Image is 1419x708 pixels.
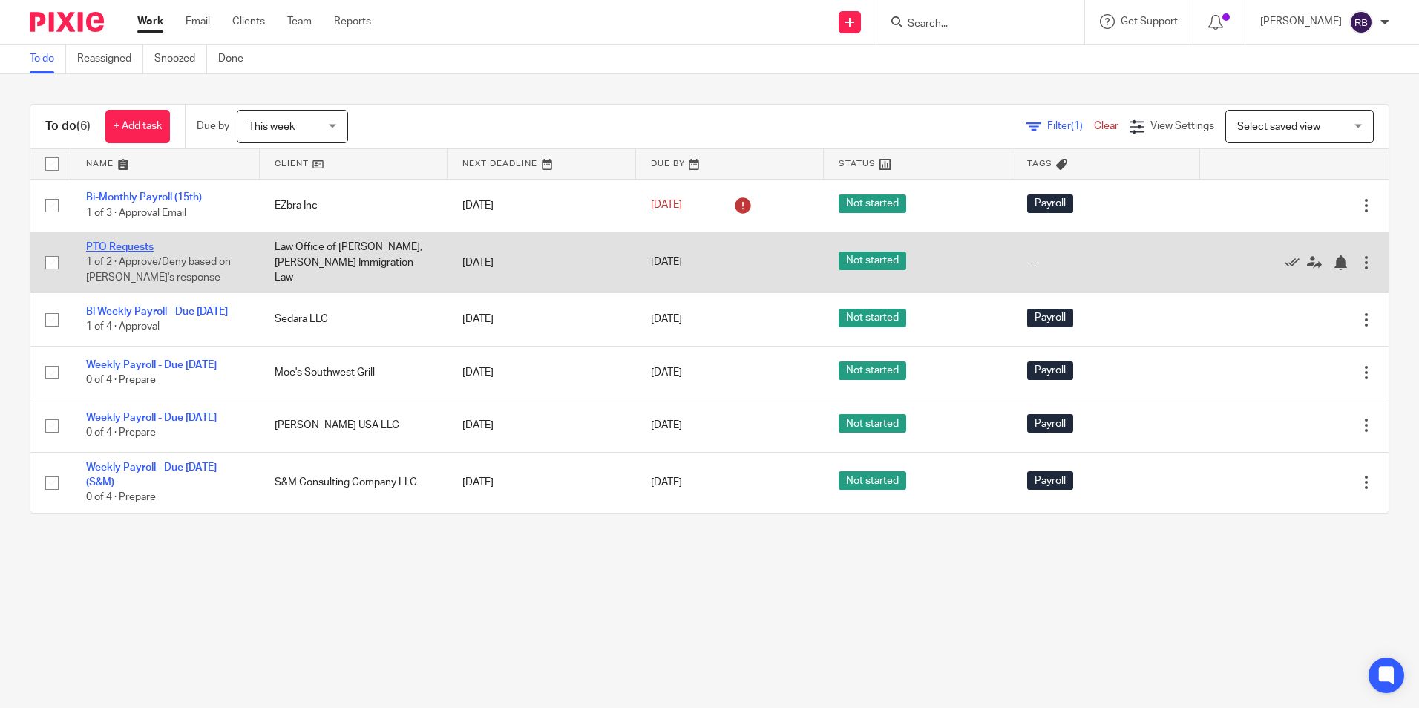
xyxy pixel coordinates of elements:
[1237,122,1320,132] span: Select saved view
[839,309,906,327] span: Not started
[651,258,682,268] span: [DATE]
[1027,255,1186,270] div: ---
[186,14,210,29] a: Email
[30,45,66,73] a: To do
[448,179,636,232] td: [DATE]
[839,361,906,380] span: Not started
[86,258,231,283] span: 1 of 2 · Approve/Deny based on [PERSON_NAME]'s response
[448,346,636,399] td: [DATE]
[218,45,255,73] a: Done
[906,18,1040,31] input: Search
[287,14,312,29] a: Team
[448,452,636,513] td: [DATE]
[1027,194,1073,213] span: Payroll
[651,200,682,211] span: [DATE]
[86,493,156,503] span: 0 of 4 · Prepare
[86,428,156,439] span: 0 of 4 · Prepare
[45,119,91,134] h1: To do
[86,242,154,252] a: PTO Requests
[260,452,448,513] td: S&M Consulting Company LLC
[839,252,906,270] span: Not started
[651,315,682,325] span: [DATE]
[651,367,682,378] span: [DATE]
[1027,471,1073,490] span: Payroll
[1285,255,1307,269] a: Mark as done
[260,346,448,399] td: Moe's Southwest Grill
[86,307,228,317] a: Bi Weekly Payroll - Due [DATE]
[651,477,682,488] span: [DATE]
[1260,14,1342,29] p: [PERSON_NAME]
[76,120,91,132] span: (6)
[86,375,156,385] span: 0 of 4 · Prepare
[86,192,202,203] a: Bi-Monthly Payroll (15th)
[30,12,104,32] img: Pixie
[154,45,207,73] a: Snoozed
[1027,160,1052,168] span: Tags
[249,122,295,132] span: This week
[448,232,636,292] td: [DATE]
[260,232,448,292] td: Law Office of [PERSON_NAME], [PERSON_NAME] Immigration Law
[1047,121,1094,131] span: Filter
[448,399,636,452] td: [DATE]
[1027,414,1073,433] span: Payroll
[1094,121,1118,131] a: Clear
[839,414,906,433] span: Not started
[334,14,371,29] a: Reports
[1071,121,1083,131] span: (1)
[1121,16,1178,27] span: Get Support
[839,471,906,490] span: Not started
[137,14,163,29] a: Work
[197,119,229,134] p: Due by
[1349,10,1373,34] img: svg%3E
[260,179,448,232] td: EZbra Inc
[260,293,448,346] td: Sedara LLC
[448,293,636,346] td: [DATE]
[651,420,682,430] span: [DATE]
[77,45,143,73] a: Reassigned
[839,194,906,213] span: Not started
[1027,361,1073,380] span: Payroll
[86,360,217,370] a: Weekly Payroll - Due [DATE]
[232,14,265,29] a: Clients
[86,208,186,218] span: 1 of 3 · Approval Email
[260,399,448,452] td: [PERSON_NAME] USA LLC
[86,413,217,423] a: Weekly Payroll - Due [DATE]
[86,322,160,332] span: 1 of 4 · Approval
[105,110,170,143] a: + Add task
[86,462,217,488] a: Weekly Payroll - Due [DATE] (S&M)
[1027,309,1073,327] span: Payroll
[1150,121,1214,131] span: View Settings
